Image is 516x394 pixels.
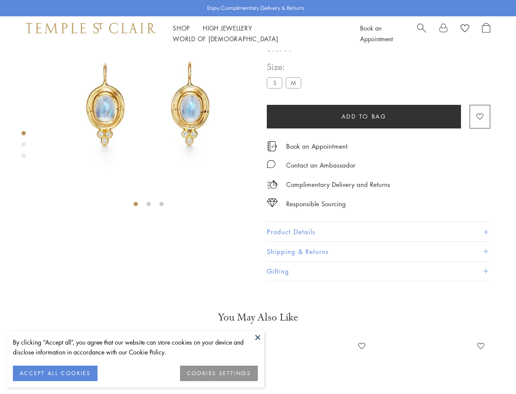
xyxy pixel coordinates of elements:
[267,262,490,281] button: Gifting
[286,160,355,171] div: Contact an Ambassador
[286,141,348,151] a: Book an Appointment
[360,24,393,43] a: Book an Appointment
[267,77,282,88] label: S
[286,199,346,209] div: Responsible Sourcing
[267,141,277,151] img: icon_appointment.svg
[180,366,258,381] button: COOKIES SETTINGS
[482,23,490,44] a: Open Shopping Bag
[267,105,461,128] button: Add to bag
[267,160,275,168] img: MessageIcon-01_2.svg
[267,60,305,74] span: Size:
[173,34,278,43] a: World of [DEMOGRAPHIC_DATA]World of [DEMOGRAPHIC_DATA]
[26,23,156,33] img: Temple St. Clair
[417,23,426,44] a: Search
[267,179,278,190] img: icon_delivery.svg
[342,112,387,121] span: Add to bag
[286,179,390,190] p: Complimentary Delivery and Returns
[13,337,258,357] div: By clicking “Accept all”, you agree that our website can store cookies on your device and disclos...
[173,23,341,44] nav: Main navigation
[13,366,98,381] button: ACCEPT ALL COOKIES
[267,242,490,261] button: Shipping & Returns
[207,4,305,12] p: Enjoy Complimentary Delivery & Returns
[267,222,490,241] button: Product Details
[34,311,482,324] h3: You May Also Like
[267,199,278,207] img: icon_sourcing.svg
[286,77,301,88] label: M
[203,24,252,32] a: High JewelleryHigh Jewellery
[21,129,26,165] div: Product gallery navigation
[173,24,190,32] a: ShopShop
[461,23,469,36] a: View Wishlist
